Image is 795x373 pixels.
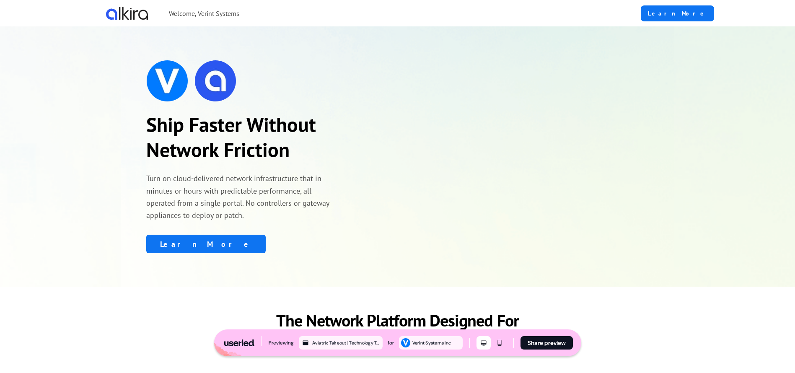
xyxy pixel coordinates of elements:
[492,336,507,350] button: Mobile mode
[476,336,491,350] button: Desktop mode
[312,339,381,347] div: Aviatrix Takeout | Technology Template
[146,172,332,221] p: Turn on cloud-delivered network infrastructure that in minutes or hours with predictable performa...
[146,235,266,253] a: Learn More
[169,8,239,18] p: Welcome, Verint Systems
[265,308,530,358] p: The Network Platform Designed For Leading Technology Enterprises
[521,336,573,350] button: Share preview
[388,339,394,347] div: for
[146,111,316,163] strong: Ship Faster Without Network Friction
[641,5,714,21] a: Learn More
[269,339,294,347] div: Previewing
[412,339,461,347] div: Verint Systems Inc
